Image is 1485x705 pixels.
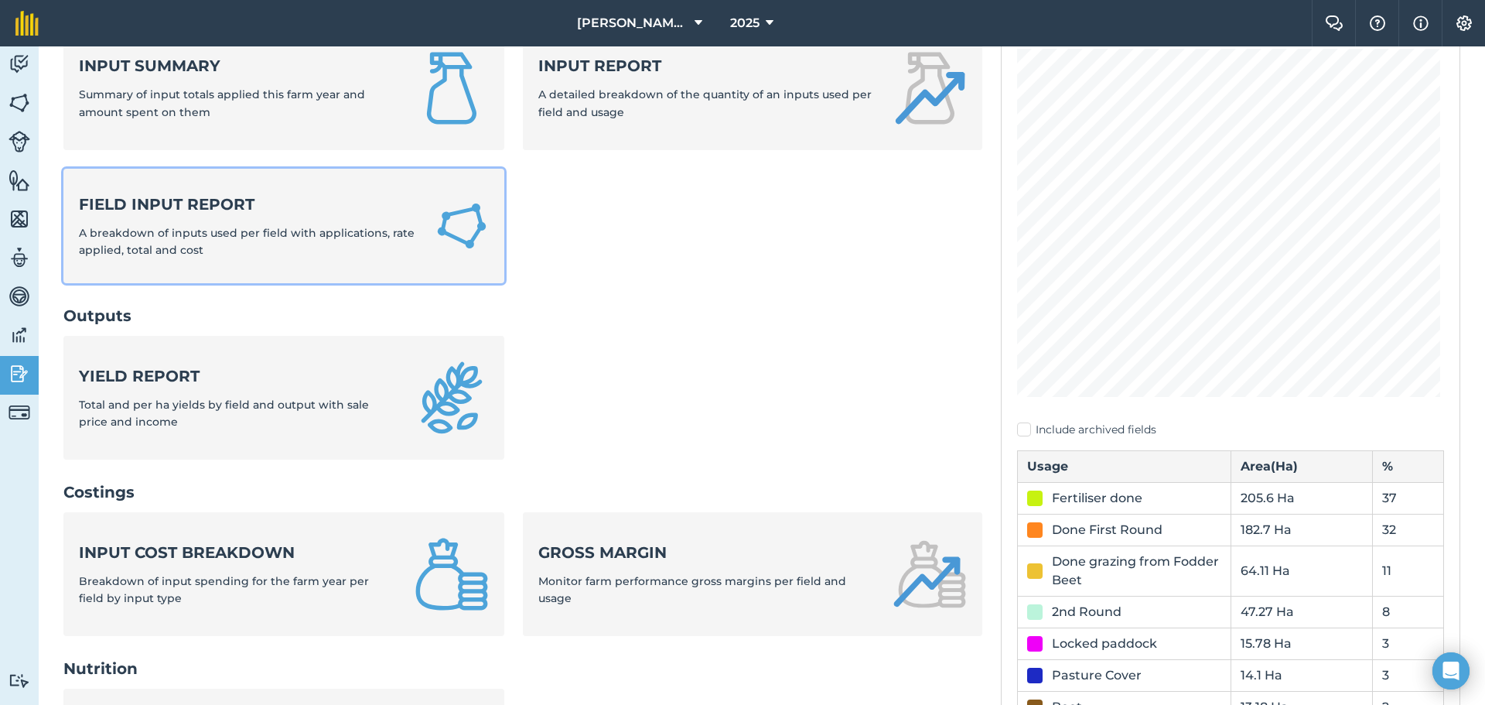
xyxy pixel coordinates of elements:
[1231,659,1373,691] td: 14.1 Ha
[9,323,30,347] img: svg+xml;base64,PD94bWwgdmVyc2lvbj0iMS4wIiBlbmNvZGluZz0idXRmLTgiPz4KPCEtLSBHZW5lcmF0b3I6IEFkb2JlIE...
[79,542,396,563] strong: Input cost breakdown
[9,362,30,385] img: svg+xml;base64,PD94bWwgdmVyc2lvbj0iMS4wIiBlbmNvZGluZz0idXRmLTgiPz4KPCEtLSBHZW5lcmF0b3I6IEFkb2JlIE...
[79,55,396,77] strong: Input summary
[1052,521,1162,539] div: Done First Round
[63,305,982,327] h2: Outputs
[1373,514,1444,546] td: 32
[9,91,30,115] img: svg+xml;base64,PHN2ZyB4bWxucz0iaHR0cDovL3d3dy53My5vcmcvMjAwMC9zdmciIHdpZHRoPSI1NiIgaGVpZ2h0PSI2MC...
[893,537,967,611] img: Gross margin
[9,131,30,152] img: svg+xml;base64,PD94bWwgdmVyc2lvbj0iMS4wIiBlbmNvZGluZz0idXRmLTgiPz4KPCEtLSBHZW5lcmF0b3I6IEFkb2JlIE...
[63,512,504,636] a: Input cost breakdownBreakdown of input spending for the farm year per field by input type
[1052,553,1221,590] div: Done grazing from Fodder Beet
[1052,603,1121,621] div: 2nd Round
[1455,15,1473,31] img: A cog icon
[435,197,489,255] img: Field Input Report
[63,336,504,460] a: Yield reportTotal and per ha yields by field and output with sale price and income
[1373,596,1444,628] td: 8
[1373,482,1444,514] td: 37
[79,398,369,429] span: Total and per ha yields by field and output with sale price and income
[1231,482,1373,514] td: 205.6 Ha
[79,87,365,118] span: Summary of input totals applied this farm year and amount spent on them
[538,87,872,118] span: A detailed breakdown of the quantity of an inputs used per field and usage
[893,51,967,125] img: Input report
[415,51,489,125] img: Input summary
[63,658,982,679] h2: Nutrition
[9,53,30,76] img: svg+xml;base64,PD94bWwgdmVyc2lvbj0iMS4wIiBlbmNvZGluZz0idXRmLTgiPz4KPCEtLSBHZW5lcmF0b3I6IEFkb2JlIE...
[415,537,489,611] img: Input cost breakdown
[1017,422,1444,438] label: Include archived fields
[1018,450,1231,482] th: Usage
[79,365,396,387] strong: Yield report
[523,26,982,150] a: Input reportA detailed breakdown of the quantity of an inputs used per field and usage
[15,11,39,36] img: fieldmargin Logo
[63,481,982,503] h2: Costings
[1373,659,1444,691] td: 3
[1231,546,1373,596] td: 64.11 Ha
[730,14,760,33] span: 2025
[538,574,846,605] span: Monitor farm performance gross margins per field and usage
[1373,628,1444,659] td: 3
[9,169,30,192] img: svg+xml;base64,PHN2ZyB4bWxucz0iaHR0cDovL3d3dy53My5vcmcvMjAwMC9zdmciIHdpZHRoPSI1NiIgaGVpZ2h0PSI2MC...
[1373,546,1444,596] td: 11
[1052,635,1157,653] div: Locked paddock
[63,169,504,284] a: Field Input ReportA breakdown of inputs used per field with applications, rate applied, total and...
[63,26,504,150] a: Input summarySummary of input totals applied this farm year and amount spent on them
[9,402,30,423] img: svg+xml;base64,PD94bWwgdmVyc2lvbj0iMS4wIiBlbmNvZGluZz0idXRmLTgiPz4KPCEtLSBHZW5lcmF0b3I6IEFkb2JlIE...
[9,246,30,269] img: svg+xml;base64,PD94bWwgdmVyc2lvbj0iMS4wIiBlbmNvZGluZz0idXRmLTgiPz4KPCEtLSBHZW5lcmF0b3I6IEFkb2JlIE...
[1325,15,1343,31] img: Two speech bubbles overlapping with the left bubble in the forefront
[577,14,688,33] span: [PERSON_NAME][GEOGRAPHIC_DATA]
[1413,14,1429,33] img: svg+xml;base64,PHN2ZyB4bWxucz0iaHR0cDovL3d3dy53My5vcmcvMjAwMC9zdmciIHdpZHRoPSIxNyIgaGVpZ2h0PSIxNy...
[1368,15,1387,31] img: A question mark icon
[1373,450,1444,482] th: %
[1231,514,1373,546] td: 182.7 Ha
[1231,450,1373,482] th: Area ( Ha )
[9,207,30,231] img: svg+xml;base64,PHN2ZyB4bWxucz0iaHR0cDovL3d3dy53My5vcmcvMjAwMC9zdmciIHdpZHRoPSI1NiIgaGVpZ2h0PSI2MC...
[1052,666,1142,685] div: Pasture Cover
[79,574,369,605] span: Breakdown of input spending for the farm year per field by input type
[1231,628,1373,659] td: 15.78 Ha
[538,55,874,77] strong: Input report
[9,285,30,308] img: svg+xml;base64,PD94bWwgdmVyc2lvbj0iMS4wIiBlbmNvZGluZz0idXRmLTgiPz4KPCEtLSBHZW5lcmF0b3I6IEFkb2JlIE...
[1432,652,1470,690] div: Open Intercom Messenger
[79,226,415,257] span: A breakdown of inputs used per field with applications, rate applied, total and cost
[79,193,416,215] strong: Field Input Report
[538,542,874,563] strong: Gross margin
[415,361,489,435] img: Yield report
[523,512,982,636] a: Gross marginMonitor farm performance gross margins per field and usage
[1052,489,1142,508] div: Fertiliser done
[9,673,30,688] img: svg+xml;base64,PD94bWwgdmVyc2lvbj0iMS4wIiBlbmNvZGluZz0idXRmLTgiPz4KPCEtLSBHZW5lcmF0b3I6IEFkb2JlIE...
[1231,596,1373,628] td: 47.27 Ha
